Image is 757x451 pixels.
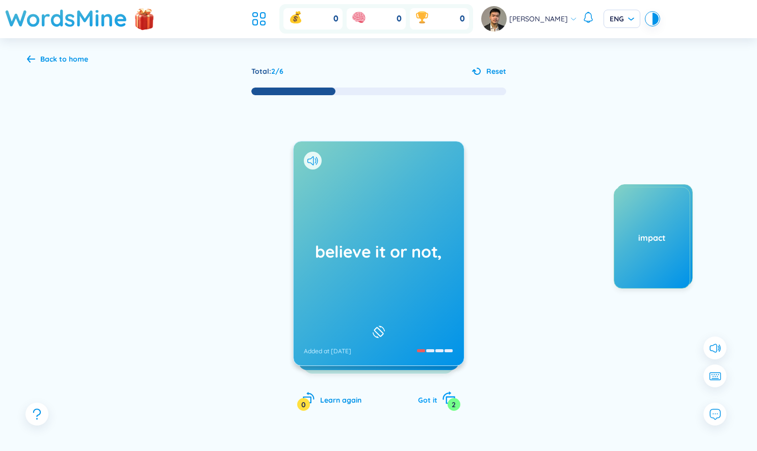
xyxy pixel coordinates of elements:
a: avatar [481,6,509,32]
span: rotate-right [441,391,456,405]
span: Reset [486,66,506,77]
span: Got it [418,396,437,405]
div: 0 [297,398,310,411]
button: question [25,403,48,426]
div: impact [614,232,690,243]
button: Reset [472,66,506,77]
span: [PERSON_NAME] [509,13,568,24]
img: flashSalesIcon.a7f4f837.png [134,3,154,34]
span: 0 [333,13,338,24]
h1: believe it or not, [304,240,454,263]
span: Learn again [320,396,361,405]
span: 2 / 6 [271,67,283,76]
div: 2 [448,398,460,411]
span: 0 [460,13,465,24]
div: Back to home [40,53,88,65]
div: Added at [DATE] [304,347,351,355]
span: Total : [251,67,271,76]
span: rotate-left [302,391,315,404]
img: avatar [481,6,507,32]
span: 0 [397,13,402,24]
a: Back to home [27,55,88,65]
span: ENG [610,14,634,24]
span: question [31,408,43,420]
